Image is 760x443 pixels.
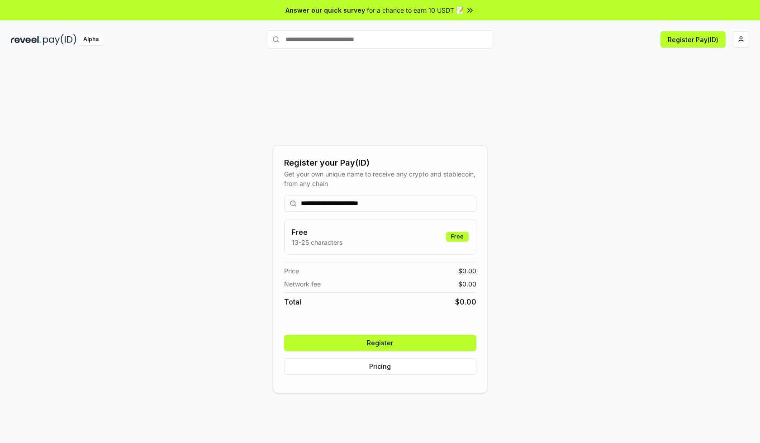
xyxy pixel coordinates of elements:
button: Register Pay(ID) [660,31,726,48]
button: Register [284,335,476,351]
h3: Free [292,227,342,238]
img: pay_id [43,34,76,45]
button: Pricing [284,358,476,375]
span: Price [284,266,299,276]
span: Network fee [284,279,321,289]
span: $ 0.00 [458,279,476,289]
span: Answer our quick survey [285,5,365,15]
img: reveel_dark [11,34,41,45]
div: Alpha [78,34,104,45]
span: $ 0.00 [458,266,476,276]
span: Total [284,296,301,307]
span: for a chance to earn 10 USDT 📝 [367,5,464,15]
div: Register your Pay(ID) [284,157,476,169]
div: Free [446,232,469,242]
div: Get your own unique name to receive any crypto and stablecoin, from any chain [284,169,476,188]
span: $ 0.00 [455,296,476,307]
p: 13-25 characters [292,238,342,247]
